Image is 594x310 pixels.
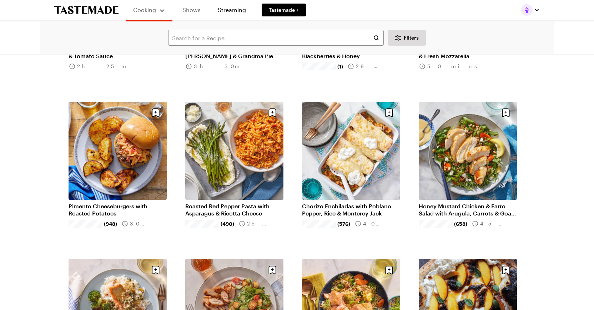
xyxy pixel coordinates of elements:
span: Filters [404,34,419,41]
button: Desktop filters [388,30,426,46]
span: Cooking [133,6,156,13]
button: Save recipe [382,263,396,277]
a: One Dough, Two Pizzas: [PERSON_NAME] & Grandma Pie [185,45,283,60]
a: Fried Dessert Pizza with Blackberries & Honey [302,45,400,60]
input: Search for a Recipe [168,30,384,46]
a: Grilled Pizza with Sausage, Tomato & Fresh Mozzarella [419,45,517,60]
button: Save recipe [382,106,396,120]
button: Save recipe [499,263,513,277]
img: Profile picture [521,4,533,16]
a: To Tastemade Home Page [54,6,119,14]
button: Save recipe [149,106,162,120]
a: Pimento Cheeseburgers with Roasted Potatoes [69,203,167,217]
button: Save recipe [266,263,279,277]
a: Panzerotti with Prosciutto, Taleggio & Tomato Sauce [69,45,167,60]
button: Profile picture [521,4,540,16]
button: Save recipe [149,263,162,277]
a: Roasted Red Pepper Pasta with Asparagus & Ricotta Cheese [185,203,283,217]
button: Cooking [133,3,165,17]
span: Tastemade + [269,6,299,14]
a: Tastemade + [262,4,306,16]
a: Chorizo Enchiladas with Poblano Pepper, Rice & Monterey Jack [302,203,400,217]
button: Save recipe [499,106,513,120]
button: Save recipe [266,106,279,120]
a: Honey Mustard Chicken & Farro Salad with Arugula, Carrots & Goat Cheese [419,203,517,217]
